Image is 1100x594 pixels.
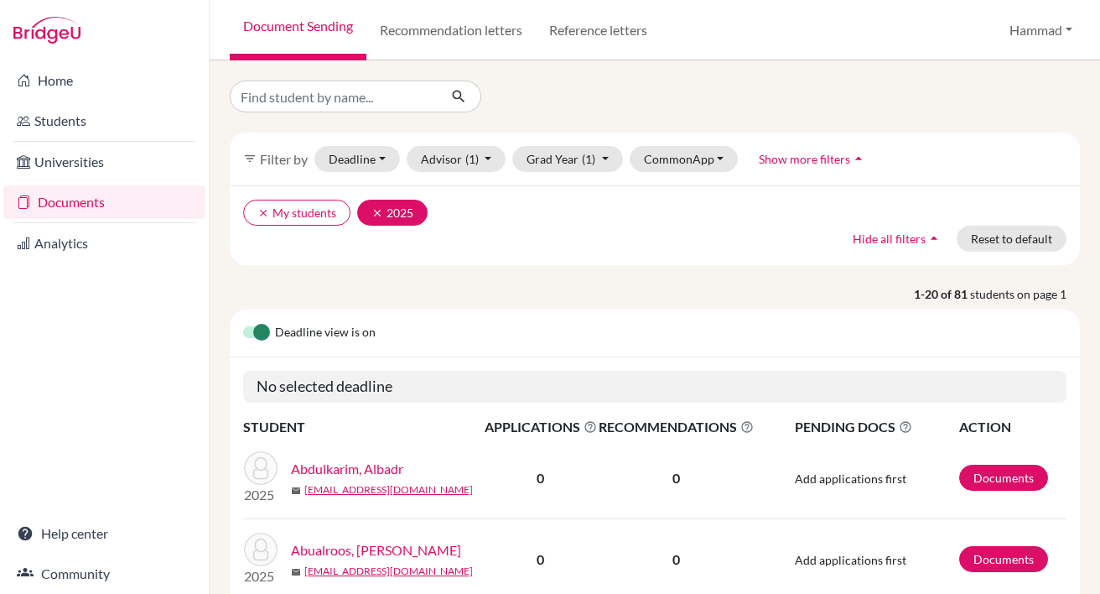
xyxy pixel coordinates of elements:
[599,550,754,570] p: 0
[260,151,308,167] span: Filter by
[13,17,80,44] img: Bridge-U
[970,285,1080,303] span: students on page 1
[838,226,957,252] button: Hide all filtersarrow_drop_up
[582,152,595,166] span: (1)
[291,540,461,560] a: Abualroos, [PERSON_NAME]
[230,81,438,112] input: Find student by name...
[537,470,544,486] b: 0
[3,104,205,138] a: Students
[599,417,754,437] span: RECOMMENDATIONS
[795,417,958,437] span: PENDING DOCS
[371,207,383,219] i: clear
[244,533,278,566] img: Abualroos, Al Baraa
[243,416,484,438] th: STUDENT
[914,285,970,303] strong: 1-20 of 81
[257,207,269,219] i: clear
[745,146,881,172] button: Show more filtersarrow_drop_up
[795,472,906,486] span: Add applications first
[853,232,926,246] span: Hide all filters
[957,226,1066,252] button: Reset to default
[537,551,544,567] b: 0
[3,145,205,179] a: Universities
[357,200,428,226] button: clear2025
[407,146,506,172] button: Advisor(1)
[3,227,205,260] a: Analytics
[512,146,623,172] button: Grad Year(1)
[3,557,205,591] a: Community
[243,371,1066,403] h5: No selected deadline
[291,459,403,479] a: Abdulkarim, Albadr
[926,230,942,247] i: arrow_drop_up
[3,64,205,97] a: Home
[244,485,278,505] p: 2025
[291,567,301,577] span: mail
[795,553,906,567] span: Add applications first
[958,416,1066,438] th: ACTION
[465,152,479,166] span: (1)
[244,566,278,586] p: 2025
[304,482,473,498] a: [EMAIL_ADDRESS][DOMAIN_NAME]
[3,517,205,550] a: Help center
[243,200,350,226] button: clearMy students
[304,564,473,579] a: [EMAIL_ADDRESS][DOMAIN_NAME]
[630,146,739,172] button: CommonApp
[850,150,867,167] i: arrow_drop_up
[243,152,257,165] i: filter_list
[314,146,400,172] button: Deadline
[1002,14,1080,46] button: Hammad
[244,451,278,485] img: Abdulkarim, Albadr
[599,468,754,488] p: 0
[759,152,850,166] span: Show more filters
[959,546,1048,572] a: Documents
[485,417,597,437] span: APPLICATIONS
[275,323,376,343] span: Deadline view is on
[291,486,301,496] span: mail
[3,185,205,219] a: Documents
[959,465,1048,491] a: Documents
